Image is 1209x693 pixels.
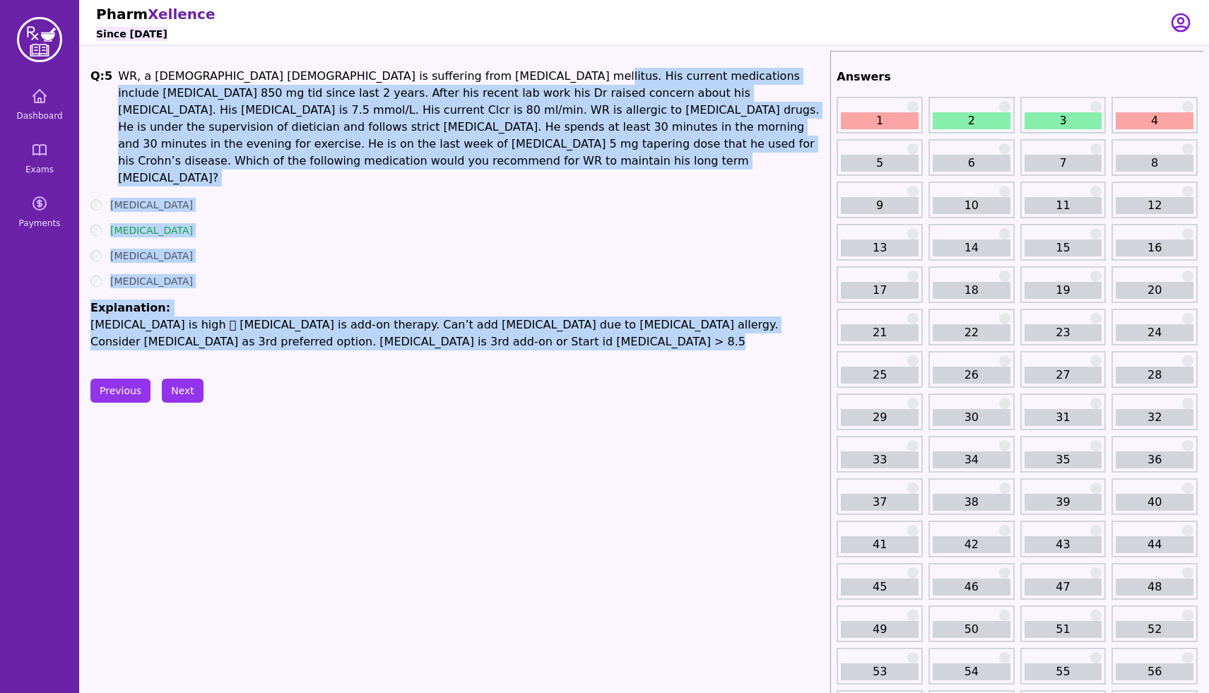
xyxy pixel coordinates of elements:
[1025,155,1102,172] a: 7
[1116,197,1193,214] a: 12
[841,155,919,172] a: 5
[6,133,73,184] a: Exams
[1116,112,1193,129] a: 4
[1025,112,1102,129] a: 3
[1025,451,1102,468] a: 35
[841,451,919,468] a: 33
[933,621,1010,638] a: 50
[933,155,1010,172] a: 6
[841,197,919,214] a: 9
[933,663,1010,680] a: 54
[1116,579,1193,596] a: 48
[1025,239,1102,256] a: 15
[841,409,919,426] a: 29
[841,282,919,299] a: 17
[1116,451,1193,468] a: 36
[841,663,919,680] a: 53
[110,223,193,237] label: [MEDICAL_DATA]
[841,367,919,384] a: 25
[933,282,1010,299] a: 18
[933,451,1010,468] a: 34
[17,17,62,62] img: PharmXellence Logo
[841,324,919,341] a: 21
[841,494,919,511] a: 37
[90,316,825,350] p: [MEDICAL_DATA] is high  [MEDICAL_DATA] is add-on therapy. Can’t add [MEDICAL_DATA] due to [MEDIC...
[1116,282,1193,299] a: 20
[90,68,112,186] h1: Q: 5
[1116,239,1193,256] a: 16
[841,536,919,553] a: 41
[6,186,73,237] a: Payments
[837,69,1198,85] h2: Answers
[110,274,193,288] label: [MEDICAL_DATA]
[1025,197,1102,214] a: 11
[19,218,61,229] span: Payments
[933,324,1010,341] a: 22
[25,164,54,175] span: Exams
[96,27,167,41] h6: Since [DATE]
[1116,409,1193,426] a: 32
[933,112,1010,129] a: 2
[841,579,919,596] a: 45
[110,249,193,263] label: [MEDICAL_DATA]
[1025,324,1102,341] a: 23
[933,579,1010,596] a: 46
[841,112,919,129] a: 1
[90,301,170,314] span: Explanation:
[1025,494,1102,511] a: 39
[933,409,1010,426] a: 30
[841,621,919,638] a: 49
[1116,494,1193,511] a: 40
[16,110,62,122] span: Dashboard
[90,379,151,403] button: Previous
[933,197,1010,214] a: 10
[118,68,825,186] p: WR, a [DEMOGRAPHIC_DATA] [DEMOGRAPHIC_DATA] is suffering from [MEDICAL_DATA] mellitus. His curren...
[933,536,1010,553] a: 42
[162,379,204,403] button: Next
[1025,621,1102,638] a: 51
[6,79,73,130] a: Dashboard
[1116,155,1193,172] a: 8
[1025,282,1102,299] a: 19
[1116,324,1193,341] a: 24
[1025,663,1102,680] a: 55
[96,6,148,23] span: Pharm
[148,6,215,23] span: Xellence
[933,367,1010,384] a: 26
[110,198,193,212] label: [MEDICAL_DATA]
[933,239,1010,256] a: 14
[933,494,1010,511] a: 38
[1116,663,1193,680] a: 56
[1116,367,1193,384] a: 28
[1116,621,1193,638] a: 52
[1025,367,1102,384] a: 27
[1025,409,1102,426] a: 31
[1025,579,1102,596] a: 47
[1116,536,1193,553] a: 44
[841,239,919,256] a: 13
[1025,536,1102,553] a: 43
